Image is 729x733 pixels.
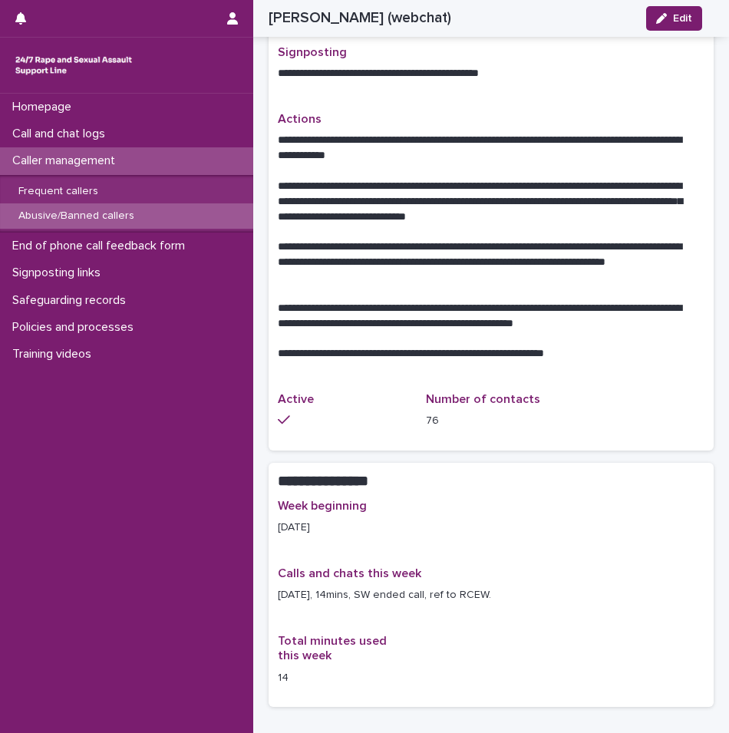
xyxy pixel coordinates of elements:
[6,293,138,308] p: Safeguarding records
[6,185,111,198] p: Frequent callers
[6,320,146,335] p: Policies and processes
[278,520,407,536] p: [DATE]
[278,500,367,512] span: Week beginning
[6,127,117,141] p: Call and chat logs
[6,266,113,280] p: Signposting links
[278,635,387,662] span: Total minutes used this week
[278,567,421,579] span: Calls and chats this week
[426,413,556,429] p: 76
[12,50,135,81] img: rhQMoQhaT3yELyF149Cw
[426,393,540,405] span: Number of contacts
[278,670,407,686] p: 14
[278,587,704,603] p: [DATE], 14mins, SW ended call, ref to RCEW.
[6,347,104,362] p: Training videos
[6,239,197,253] p: End of phone call feedback form
[6,210,147,223] p: Abusive/Banned callers
[278,113,322,125] span: Actions
[278,46,347,58] span: Signposting
[646,6,702,31] button: Edit
[6,154,127,168] p: Caller management
[269,9,451,27] h2: [PERSON_NAME] (webchat)
[6,100,84,114] p: Homepage
[278,393,314,405] span: Active
[673,13,692,24] span: Edit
